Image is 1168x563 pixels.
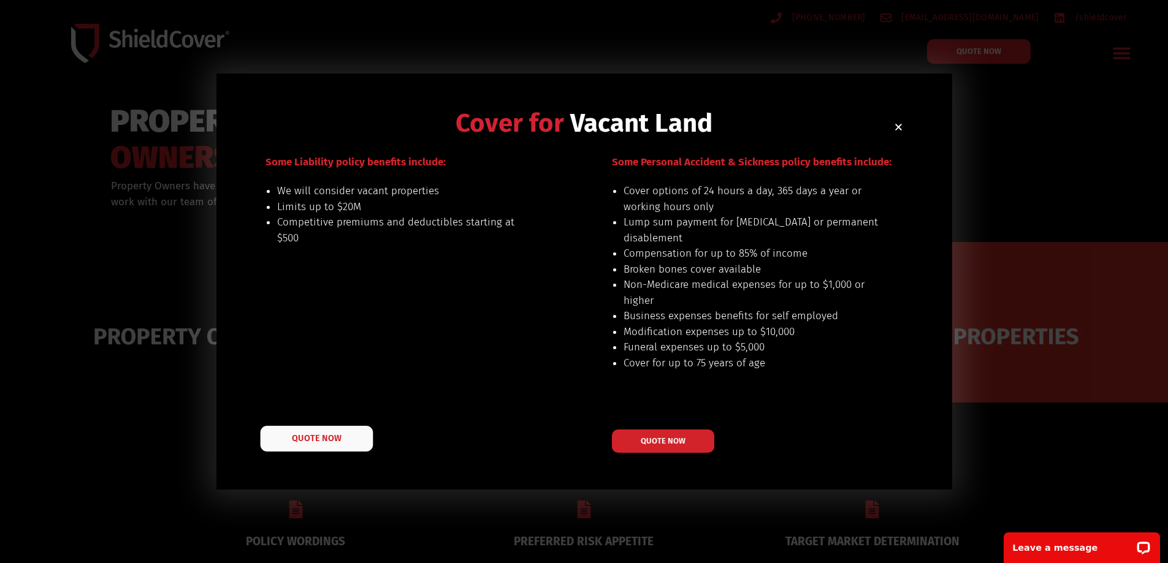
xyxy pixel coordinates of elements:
li: Lump sum payment for [MEDICAL_DATA] or permanent disablement [624,214,879,246]
span: Cover for [456,108,564,138]
span: Some Liability policy benefits include: [265,156,446,168]
span: Vacant Land [570,108,712,138]
li: Compensation for up to 85% of income [624,246,879,262]
a: QUOTE NOW [612,429,714,453]
li: Cover options of 24 hours a day, 365 days a year or working hours only [624,183,879,214]
a: Close [894,123,903,132]
li: Business expenses benefits for self employed [624,308,879,324]
a: QUOTE NOW [260,426,373,452]
span: QUOTE NOW [641,437,685,445]
span: Some Personal Accident & Sickness policy benefits include: [612,156,891,168]
span: QUOTE NOW [292,434,341,442]
li: Competitive premiums and deductibles starting at $500 [277,214,533,246]
li: Modification expenses up to $10,000 [624,324,879,340]
li: Non-Medicare medical expenses for up to $1,000 or higher [624,277,879,308]
li: Broken bones cover available [624,262,879,278]
li: Limits up to $20M [277,199,533,215]
iframe: LiveChat chat widget [996,524,1168,563]
li: Funeral expenses up to $5,000 [624,339,879,355]
li: We will consider vacant properties [277,183,533,199]
li: Cover for up to 75 years of age [624,355,879,371]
